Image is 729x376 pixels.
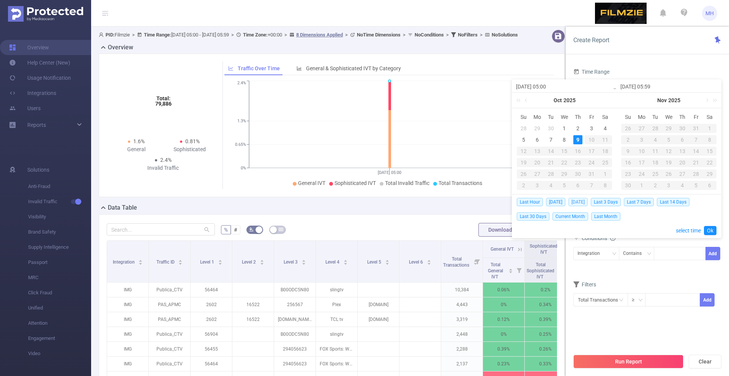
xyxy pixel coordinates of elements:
div: 6 [571,181,585,190]
td: November 21, 2025 [689,157,703,168]
div: 15 [558,147,571,156]
button: Download PDF [478,223,533,237]
span: 2.4% [160,157,172,163]
div: 31 [585,169,598,179]
div: 4 [601,124,610,133]
div: 8 [560,135,569,144]
td: November 7, 2025 [585,180,598,191]
td: October 28, 2025 [649,123,662,134]
div: 9 [621,147,635,156]
div: 2 [649,181,662,190]
i: icon: down [612,251,617,257]
a: Help Center (New) [9,55,70,70]
div: 28 [544,169,558,179]
td: November 9, 2025 [621,145,635,157]
b: Time Zone: [243,32,268,38]
tspan: 2.4% [237,81,246,86]
th: Thu [571,111,585,123]
span: Engagement [28,331,91,346]
td: October 11, 2025 [598,134,612,145]
div: 28 [519,124,528,133]
th: Sat [598,111,612,123]
td: November 5, 2025 [558,180,571,191]
div: 3 [635,135,649,144]
div: 2 [517,181,530,190]
span: Time Range [573,69,609,75]
th: Tue [544,111,558,123]
th: Tue [649,111,662,123]
td: October 4, 2025 [598,123,612,134]
th: Mon [530,111,544,123]
span: Total Transactions [439,180,482,186]
div: 20 [675,158,689,167]
td: October 5, 2025 [517,134,530,145]
b: No Conditions [415,32,444,38]
a: Ok [704,226,716,235]
td: October 2, 2025 [571,123,585,134]
td: November 14, 2025 [689,145,703,157]
div: 30 [621,181,635,190]
div: 30 [571,169,585,179]
th: Sun [517,111,530,123]
td: November 19, 2025 [662,157,676,168]
td: November 24, 2025 [635,168,649,180]
td: October 26, 2025 [517,168,530,180]
td: October 12, 2025 [517,145,530,157]
i: Filter menu [472,241,483,282]
a: Usage Notification [9,70,71,85]
td: November 27, 2025 [675,168,689,180]
span: Brand Safety [28,224,91,240]
span: Last 7 Days [624,198,654,206]
i: icon: bg-colors [249,227,254,232]
span: 1.6% [133,138,145,144]
tspan: 1.3% [237,119,246,124]
div: 25 [649,169,662,179]
td: October 17, 2025 [585,145,598,157]
div: 22 [703,158,716,167]
td: December 5, 2025 [689,180,703,191]
a: Next month (PageDown) [703,93,710,108]
a: Next year (Control + right) [708,93,718,108]
td: November 4, 2025 [649,134,662,145]
div: 19 [662,158,676,167]
td: November 13, 2025 [675,145,689,157]
u: 8 Dimensions Applied [296,32,343,38]
span: Tu [544,114,558,120]
td: December 3, 2025 [662,180,676,191]
span: Unified [28,300,91,316]
div: 26 [517,169,530,179]
div: 24 [635,169,649,179]
div: 20 [530,158,544,167]
tspan: 0% [241,166,246,171]
td: October 15, 2025 [558,145,571,157]
h2: Data Table [108,203,137,212]
div: 10 [635,147,649,156]
i: icon: bar-chart [297,66,302,71]
td: December 2, 2025 [649,180,662,191]
td: December 4, 2025 [675,180,689,191]
td: November 5, 2025 [662,134,676,145]
div: 24 [585,158,598,167]
tspan: 79,886 [155,101,171,107]
span: Fr [585,114,598,120]
td: October 7, 2025 [544,134,558,145]
a: Previous month (PageUp) [523,93,530,108]
div: 18 [649,158,662,167]
td: November 25, 2025 [649,168,662,180]
span: Filmzie [DATE] 05:00 - [DATE] 05:59 +00:00 [99,32,518,38]
div: 31 [689,124,703,133]
span: General IVT [298,180,325,186]
i: icon: line-chart [228,66,234,71]
div: 12 [517,147,530,156]
td: October 21, 2025 [544,157,558,168]
div: 23 [571,158,585,167]
div: 6 [703,181,716,190]
td: October 31, 2025 [585,168,598,180]
td: November 16, 2025 [621,157,635,168]
a: Reports [27,117,46,133]
div: 25 [598,158,612,167]
td: November 11, 2025 [649,145,662,157]
td: October 28, 2025 [544,168,558,180]
b: Time Range: [144,32,171,38]
span: > [478,32,485,38]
